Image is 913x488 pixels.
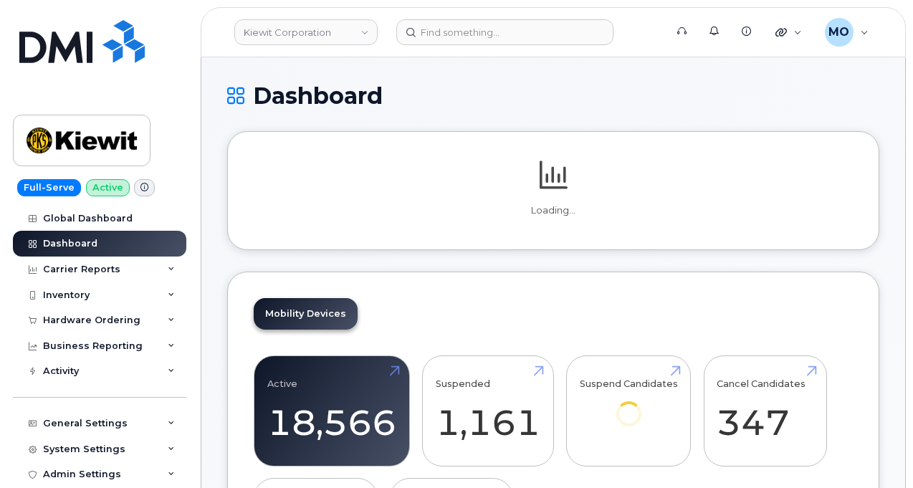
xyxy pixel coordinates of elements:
a: Cancel Candidates 347 [717,364,813,459]
a: Suspend Candidates [580,364,678,446]
a: Suspended 1,161 [436,364,540,459]
p: Loading... [254,204,853,217]
h1: Dashboard [227,83,879,108]
a: Active 18,566 [267,364,396,459]
a: Mobility Devices [254,298,358,330]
